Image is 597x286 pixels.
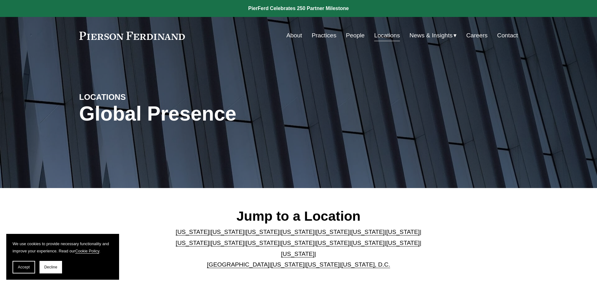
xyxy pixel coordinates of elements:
[316,240,349,246] a: [US_STATE]
[466,30,488,41] a: Careers
[6,234,119,280] section: Cookie banner
[281,251,315,257] a: [US_STATE]
[170,227,427,270] p: | | | | | | | | | | | | | | | | | |
[386,229,420,235] a: [US_STATE]
[306,261,340,268] a: [US_STATE]
[341,261,390,268] a: [US_STATE], D.C.
[410,30,453,41] span: News & Insights
[286,30,302,41] a: About
[207,261,270,268] a: [GEOGRAPHIC_DATA]
[410,30,457,41] a: folder dropdown
[13,261,35,273] button: Accept
[176,240,209,246] a: [US_STATE]
[211,240,244,246] a: [US_STATE]
[176,229,209,235] a: [US_STATE]
[75,249,99,253] a: Cookie Policy
[39,261,62,273] button: Decline
[346,30,365,41] a: People
[351,229,385,235] a: [US_STATE]
[13,240,113,255] p: We use cookies to provide necessary functionality and improve your experience. Read our .
[79,92,189,102] h4: LOCATIONS
[44,265,57,269] span: Decline
[497,30,518,41] a: Contact
[79,102,372,125] h1: Global Presence
[386,240,420,246] a: [US_STATE]
[281,229,315,235] a: [US_STATE]
[312,30,336,41] a: Practices
[374,30,400,41] a: Locations
[18,265,30,269] span: Accept
[246,229,280,235] a: [US_STATE]
[281,240,315,246] a: [US_STATE]
[271,261,305,268] a: [US_STATE]
[351,240,385,246] a: [US_STATE]
[316,229,349,235] a: [US_STATE]
[211,229,244,235] a: [US_STATE]
[246,240,280,246] a: [US_STATE]
[170,208,427,224] h2: Jump to a Location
